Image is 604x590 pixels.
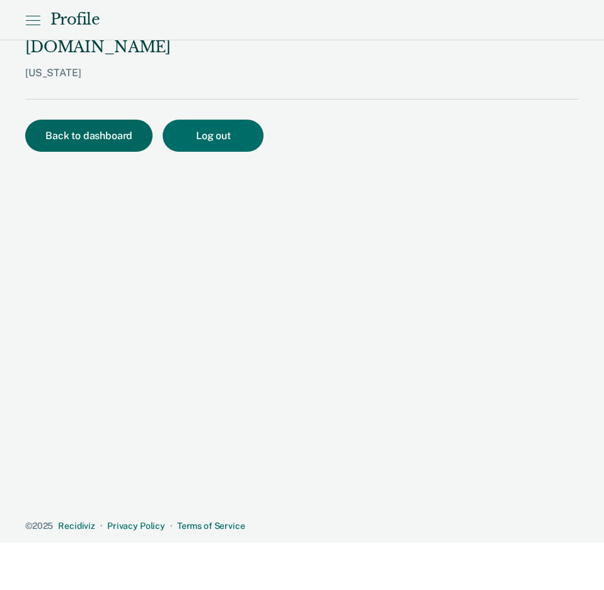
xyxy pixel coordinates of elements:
[25,67,579,99] div: [US_STATE]
[177,521,245,531] a: Terms of Service
[25,131,163,141] a: Back to dashboard
[58,521,95,531] a: Recidiviz
[50,11,100,29] div: Profile
[25,521,579,531] div: · ·
[25,521,53,531] span: © 2025
[107,521,165,531] a: Privacy Policy
[25,120,153,152] button: Back to dashboard
[163,120,264,152] button: Log out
